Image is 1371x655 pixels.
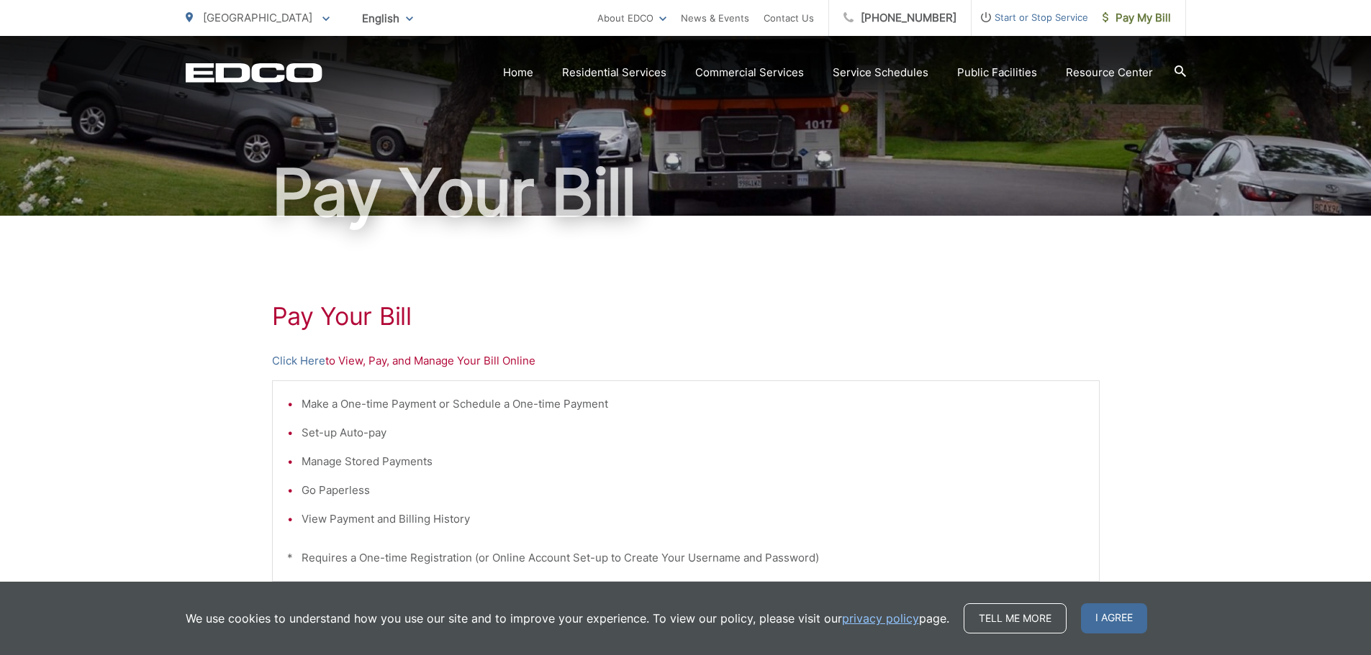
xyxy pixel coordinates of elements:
a: Tell me more [964,603,1067,633]
a: About EDCO [597,9,666,27]
li: Make a One-time Payment or Schedule a One-time Payment [302,395,1085,413]
p: * Requires a One-time Registration (or Online Account Set-up to Create Your Username and Password) [287,549,1085,567]
a: Service Schedules [833,64,928,81]
a: Click Here [272,352,325,370]
a: Home [503,64,533,81]
li: Manage Stored Payments [302,453,1085,470]
li: Set-up Auto-pay [302,424,1085,441]
a: EDCD logo. Return to the homepage. [186,63,322,83]
a: News & Events [681,9,749,27]
li: Go Paperless [302,482,1085,499]
h1: Pay Your Bill [186,157,1186,229]
span: I agree [1081,603,1147,633]
a: Contact Us [764,9,814,27]
a: privacy policy [842,610,919,627]
span: English [351,6,424,31]
a: Commercial Services [695,64,804,81]
a: Resource Center [1066,64,1153,81]
a: Public Facilities [957,64,1037,81]
span: [GEOGRAPHIC_DATA] [203,11,312,24]
span: Pay My Bill [1103,9,1171,27]
p: We use cookies to understand how you use our site and to improve your experience. To view our pol... [186,610,949,627]
p: to View, Pay, and Manage Your Bill Online [272,352,1100,370]
h1: Pay Your Bill [272,302,1100,331]
a: Residential Services [562,64,666,81]
li: View Payment and Billing History [302,510,1085,528]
